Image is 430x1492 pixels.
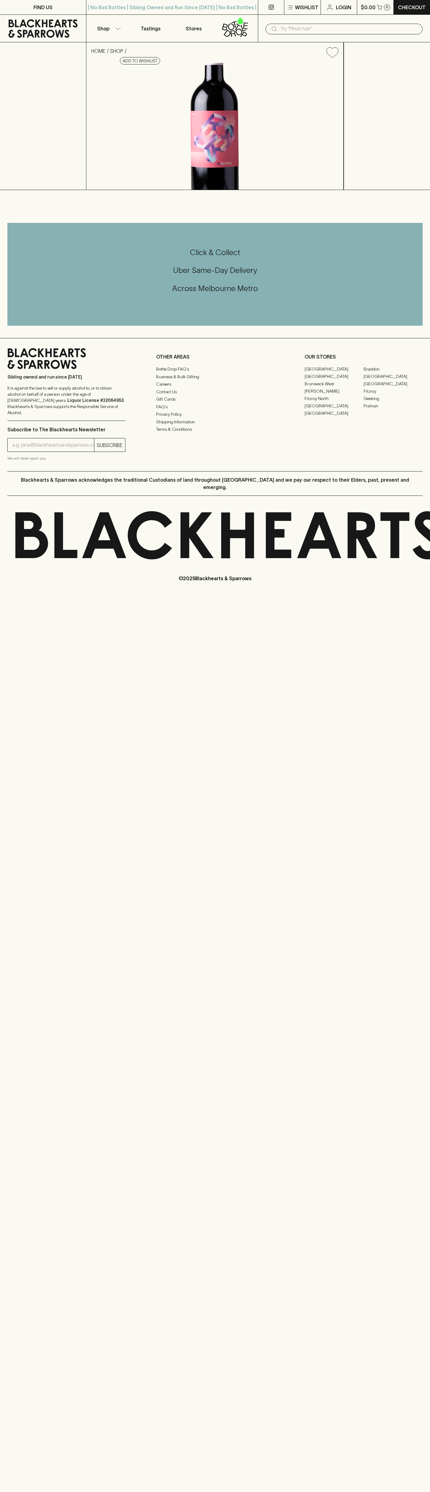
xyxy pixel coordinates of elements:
[97,441,123,449] p: SUBSCRIBE
[361,4,376,11] p: $0.00
[364,395,423,402] a: Geelong
[7,283,423,293] h5: Across Melbourne Metro
[324,45,341,60] button: Add to wishlist
[67,398,124,403] strong: Liquor License #32064953
[336,4,351,11] p: Login
[12,476,418,491] p: Blackhearts & Sparrows acknowledges the traditional Custodians of land throughout [GEOGRAPHIC_DAT...
[156,353,274,360] p: OTHER AREAS
[305,410,364,417] a: [GEOGRAPHIC_DATA]
[86,15,129,42] button: Shop
[186,25,202,32] p: Stores
[156,366,274,373] a: Bottle Drop FAQ's
[156,418,274,425] a: Shipping Information
[172,15,215,42] a: Stores
[305,353,423,360] p: OUR STORES
[364,373,423,380] a: [GEOGRAPHIC_DATA]
[398,4,426,11] p: Checkout
[94,438,125,452] button: SUBSCRIBE
[7,455,125,461] p: We will never spam you
[364,365,423,373] a: Braddon
[97,25,109,32] p: Shop
[120,57,160,64] button: Add to wishlist
[91,48,105,54] a: HOME
[156,396,274,403] a: Gift Cards
[156,403,274,410] a: FAQ's
[364,380,423,387] a: [GEOGRAPHIC_DATA]
[156,426,274,433] a: Terms & Conditions
[7,265,423,275] h5: Uber Same-Day Delivery
[86,63,343,190] img: 40279.png
[156,381,274,388] a: Careers
[7,385,125,416] p: It is against the law to sell or supply alcohol to, or to obtain alcohol on behalf of a person un...
[7,426,125,433] p: Subscribe to The Blackhearts Newsletter
[7,223,423,326] div: Call to action block
[129,15,172,42] a: Tastings
[295,4,318,11] p: Wishlist
[156,411,274,418] a: Privacy Policy
[156,373,274,380] a: Business & Bulk Gifting
[34,4,53,11] p: FIND US
[7,374,125,380] p: Sibling owned and run since [DATE]
[386,6,388,9] p: 0
[305,395,364,402] a: Fitzroy North
[305,387,364,395] a: [PERSON_NAME]
[364,387,423,395] a: Fitzroy
[156,388,274,395] a: Contact Us
[12,440,94,450] input: e.g. jane@blackheartsandsparrows.com.au
[364,402,423,410] a: Prahran
[305,402,364,410] a: [GEOGRAPHIC_DATA]
[110,48,123,54] a: SHOP
[7,247,423,258] h5: Click & Collect
[280,24,418,34] input: Try "Pinot noir"
[305,373,364,380] a: [GEOGRAPHIC_DATA]
[305,365,364,373] a: [GEOGRAPHIC_DATA]
[305,380,364,387] a: Brunswick West
[141,25,160,32] p: Tastings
